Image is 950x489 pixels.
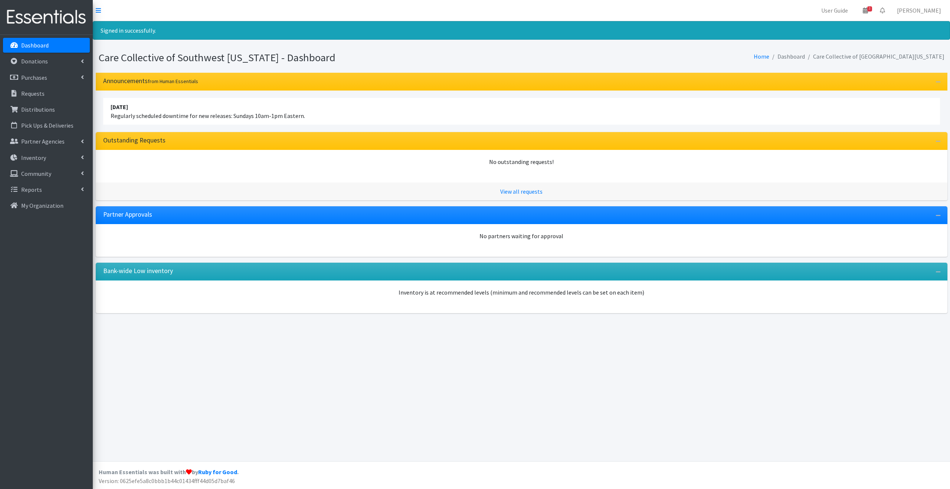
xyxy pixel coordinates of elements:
[3,70,90,85] a: Purchases
[103,288,940,297] p: Inventory is at recommended levels (minimum and recommended levels can be set on each item)
[3,118,90,133] a: Pick Ups & Deliveries
[198,468,237,476] a: Ruby for Good
[99,477,235,485] span: Version: 0625efe5a8c0bbb1b44c01434fff44d05d7baf46
[21,154,46,161] p: Inventory
[93,21,950,40] div: Signed in successfully.
[3,198,90,213] a: My Organization
[21,170,51,177] p: Community
[103,77,198,85] h3: Announcements
[21,42,49,49] p: Dashboard
[103,157,940,166] div: No outstanding requests!
[3,5,90,30] img: HumanEssentials
[3,86,90,101] a: Requests
[3,38,90,53] a: Dashboard
[103,232,940,240] div: No partners waiting for approval
[867,6,872,12] span: 3
[103,211,152,219] h3: Partner Approvals
[21,186,42,193] p: Reports
[805,51,944,62] li: Care Collective of [GEOGRAPHIC_DATA][US_STATE]
[21,74,47,81] p: Purchases
[754,53,769,60] a: Home
[769,51,805,62] li: Dashboard
[3,150,90,165] a: Inventory
[21,122,73,129] p: Pick Ups & Deliveries
[3,102,90,117] a: Distributions
[857,3,874,18] a: 3
[99,51,519,64] h1: Care Collective of Southwest [US_STATE] - Dashboard
[21,138,65,145] p: Partner Agencies
[21,106,55,113] p: Distributions
[21,58,48,65] p: Donations
[21,90,45,97] p: Requests
[99,468,239,476] strong: Human Essentials was built with by .
[3,182,90,197] a: Reports
[103,98,940,125] li: Regularly scheduled downtime for new releases: Sundays 10am-1pm Eastern.
[103,267,173,275] h3: Bank-wide Low inventory
[148,78,198,85] small: from Human Essentials
[103,137,166,144] h3: Outstanding Requests
[3,134,90,149] a: Partner Agencies
[21,202,63,209] p: My Organization
[815,3,854,18] a: User Guide
[500,188,543,195] a: View all requests
[891,3,947,18] a: [PERSON_NAME]
[3,54,90,69] a: Donations
[111,103,128,111] strong: [DATE]
[3,166,90,181] a: Community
